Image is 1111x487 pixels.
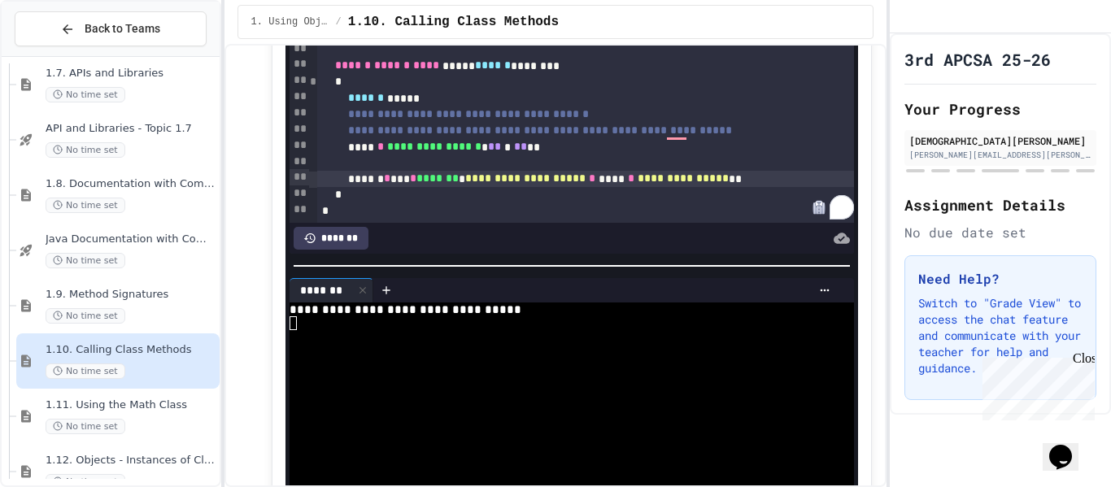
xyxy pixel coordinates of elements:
[46,253,125,268] span: No time set
[46,454,216,467] span: 1.12. Objects - Instances of Classes
[46,288,216,302] span: 1.9. Method Signatures
[85,20,160,37] span: Back to Teams
[46,67,216,80] span: 1.7. APIs and Libraries
[976,351,1095,420] iframe: chat widget
[46,308,125,324] span: No time set
[46,177,216,191] span: 1.8. Documentation with Comments and Preconditions
[918,295,1083,376] p: Switch to "Grade View" to access the chat feature and communicate with your teacher for help and ...
[251,15,329,28] span: 1. Using Objects and Methods
[904,48,1051,71] h1: 3rd APCSA 25-26
[46,122,216,136] span: API and Libraries - Topic 1.7
[46,419,125,434] span: No time set
[918,269,1083,289] h3: Need Help?
[904,193,1096,216] h2: Assignment Details
[1043,422,1095,471] iframe: chat widget
[46,233,216,246] span: Java Documentation with Comments - Topic 1.8
[46,398,216,412] span: 1.11. Using the Math Class
[904,223,1096,242] div: No due date set
[15,11,207,46] button: Back to Teams
[7,7,112,103] div: Chat with us now!Close
[348,12,559,32] span: 1.10. Calling Class Methods
[909,133,1091,148] div: [DEMOGRAPHIC_DATA][PERSON_NAME]
[46,343,216,357] span: 1.10. Calling Class Methods
[46,198,125,213] span: No time set
[46,363,125,379] span: No time set
[46,142,125,158] span: No time set
[46,87,125,102] span: No time set
[909,149,1091,161] div: [PERSON_NAME][EMAIL_ADDRESS][PERSON_NAME][DOMAIN_NAME]
[904,98,1096,120] h2: Your Progress
[336,15,342,28] span: /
